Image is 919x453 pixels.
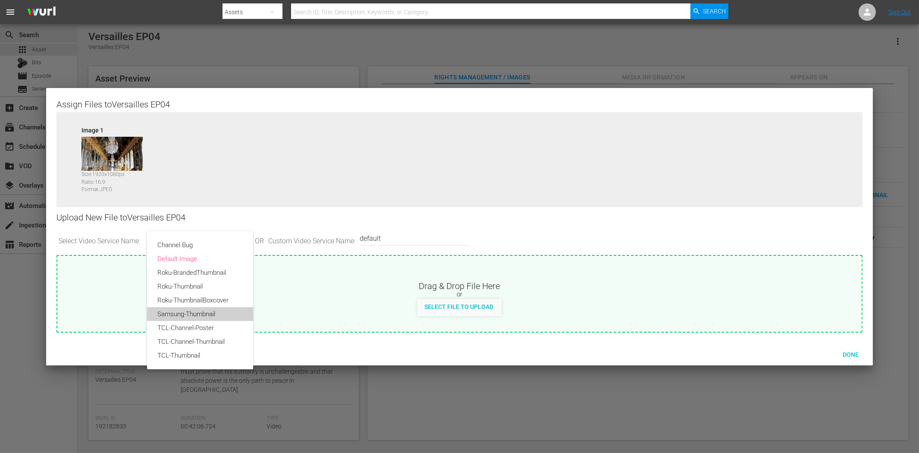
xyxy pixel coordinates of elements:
div: TCL-Channel-Thumbnail [157,335,243,349]
div: Samsung-Thumbnail [157,307,243,321]
div: Roku-Thumbnail [157,280,243,293]
div: TCL-Channel-Poster [157,321,243,335]
div: Channel Bug [157,238,243,252]
div: TCL-Thumbnail [157,349,243,362]
div: Roku-ThumbnailBoxcover [157,293,243,307]
div: Roku-BrandedThumbnail [157,266,243,280]
div: Default Image [157,252,243,266]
